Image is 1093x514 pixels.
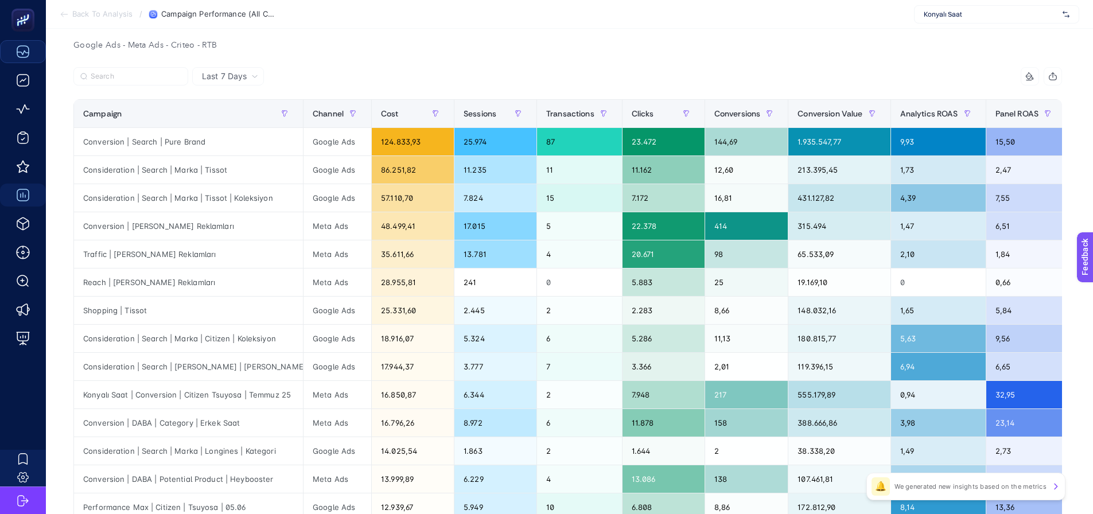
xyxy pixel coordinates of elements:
[454,437,536,465] div: 1.863
[986,437,1066,465] div: 2,73
[454,184,536,212] div: 7.824
[705,353,788,380] div: 2,01
[537,353,622,380] div: 7
[74,268,303,296] div: Reach | [PERSON_NAME] Reklamları
[372,381,454,408] div: 16.850,87
[454,297,536,324] div: 2.445
[537,409,622,437] div: 6
[788,268,890,296] div: 19.169,10
[623,353,705,380] div: 3.366
[788,297,890,324] div: 148.032,16
[537,156,622,184] div: 11
[891,437,986,465] div: 1,49
[986,325,1066,352] div: 9,56
[788,353,890,380] div: 119.396,15
[986,381,1066,408] div: 32,95
[537,128,622,155] div: 87
[623,437,705,465] div: 1.644
[995,109,1038,118] span: Panel ROAS
[788,128,890,155] div: 1.935.547,77
[454,212,536,240] div: 17.015
[454,353,536,380] div: 3.777
[381,109,399,118] span: Cost
[537,212,622,240] div: 5
[705,128,788,155] div: 144,69
[924,10,1058,19] span: Konyalı Saat
[705,156,788,184] div: 12,60
[891,156,986,184] div: 1,73
[1063,9,1069,20] img: svg%3e
[705,184,788,212] div: 16,81
[986,465,1066,493] div: 7,68
[788,184,890,212] div: 431.127,82
[986,212,1066,240] div: 6,51
[891,128,986,155] div: 9,93
[891,297,986,324] div: 1,65
[304,156,371,184] div: Google Ads
[705,268,788,296] div: 25
[705,437,788,465] div: 2
[623,465,705,493] div: 13.086
[304,409,371,437] div: Meta Ads
[705,212,788,240] div: 414
[632,109,654,118] span: Clicks
[304,268,371,296] div: Meta Ads
[304,240,371,268] div: Meta Ads
[546,109,594,118] span: Transactions
[623,184,705,212] div: 7.172
[872,477,890,496] div: 🔔
[74,240,303,268] div: Traffic | [PERSON_NAME] Reklamları
[623,325,705,352] div: 5.286
[372,184,454,212] div: 57.110,70
[537,381,622,408] div: 2
[986,156,1066,184] div: 2,47
[986,128,1066,155] div: 15,50
[372,465,454,493] div: 13.999,89
[537,465,622,493] div: 4
[891,325,986,352] div: 5,63
[788,240,890,268] div: 65.533,09
[161,10,276,19] span: Campaign Performance (All Channel)
[788,156,890,184] div: 213.395,45
[304,128,371,155] div: Google Ads
[705,409,788,437] div: 158
[372,240,454,268] div: 35.611,66
[537,184,622,212] div: 15
[91,72,181,81] input: Search
[900,109,958,118] span: Analytics ROAS
[537,325,622,352] div: 6
[623,156,705,184] div: 11.162
[202,71,247,82] span: Last 7 Days
[894,482,1047,491] p: We generated new insights based on the metrics
[714,109,761,118] span: Conversions
[304,381,371,408] div: Meta Ads
[454,409,536,437] div: 8.972
[372,353,454,380] div: 17.944,37
[705,297,788,324] div: 8,66
[372,156,454,184] div: 86.251,82
[537,297,622,324] div: 2
[537,240,622,268] div: 4
[788,212,890,240] div: 315.494
[74,409,303,437] div: Conversion | DABA | Category | Erkek Saat
[74,465,303,493] div: Conversion | DABA | Potential Product | Heybooster
[891,353,986,380] div: 6,94
[891,381,986,408] div: 0,94
[304,325,371,352] div: Google Ads
[372,325,454,352] div: 18.916,07
[623,128,705,155] div: 23.472
[623,240,705,268] div: 20.671
[74,128,303,155] div: Conversion | Search | Pure Brand
[623,381,705,408] div: 7.948
[891,212,986,240] div: 1,47
[64,37,1071,53] div: Google Ads - Meta Ads - Criteo - RTB
[313,109,344,118] span: Channel
[891,465,986,493] div: 3,27
[454,240,536,268] div: 13.781
[623,297,705,324] div: 2.283
[454,268,536,296] div: 241
[788,381,890,408] div: 555.179,89
[891,184,986,212] div: 4,39
[372,128,454,155] div: 124.833,93
[798,109,862,118] span: Conversion Value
